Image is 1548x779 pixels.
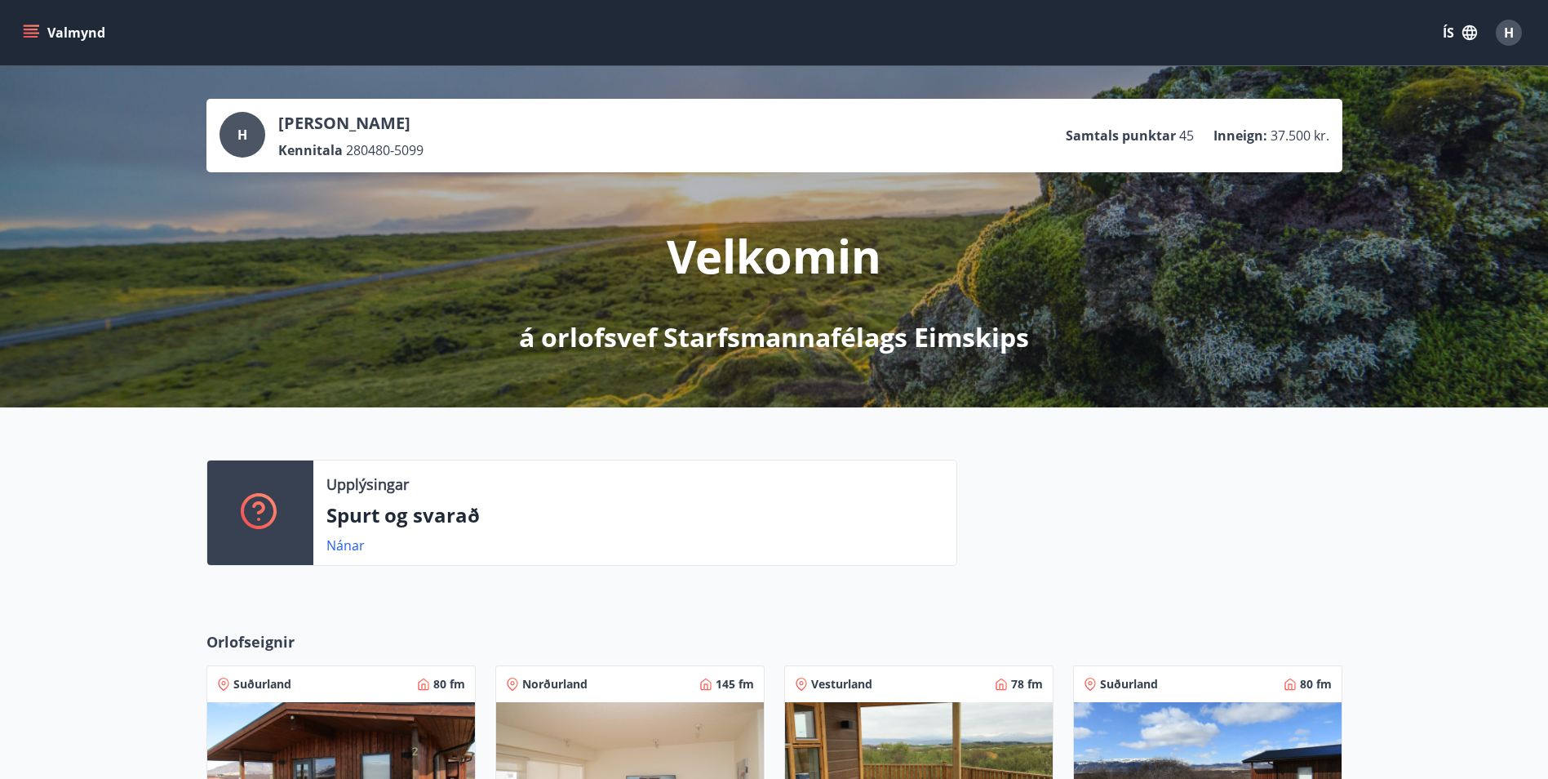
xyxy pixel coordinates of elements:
[433,676,465,692] span: 80 fm
[278,141,343,159] p: Kennitala
[346,141,424,159] span: 280480-5099
[20,18,112,47] button: menu
[522,676,588,692] span: Norðurland
[233,676,291,692] span: Suðurland
[716,676,754,692] span: 145 fm
[519,319,1029,355] p: á orlofsvef Starfsmannafélags Eimskips
[1213,127,1267,145] p: Inneign :
[1066,127,1176,145] p: Samtals punktar
[667,225,881,287] p: Velkomin
[326,474,409,495] p: Upplýsingar
[1011,676,1043,692] span: 78 fm
[1300,676,1332,692] span: 80 fm
[1271,127,1329,145] span: 37.500 kr.
[278,112,424,135] p: [PERSON_NAME]
[811,676,872,692] span: Vesturland
[1100,676,1158,692] span: Suðurland
[1179,127,1194,145] span: 45
[1504,24,1514,42] span: H
[206,631,295,652] span: Orlofseignir
[326,536,365,554] a: Nánar
[237,126,247,144] span: H
[1489,13,1528,52] button: H
[326,501,943,529] p: Spurt og svarað
[1434,18,1486,47] button: ÍS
